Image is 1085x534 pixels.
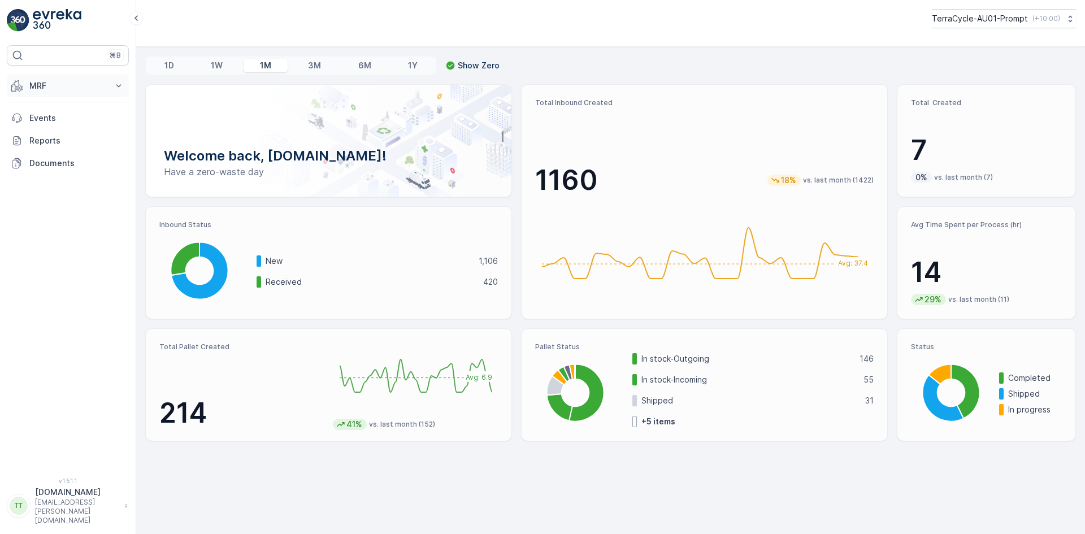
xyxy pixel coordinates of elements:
[33,9,81,32] img: logo_light-DOdMpM7g.png
[948,295,1009,304] p: vs. last month (11)
[35,498,119,525] p: [EMAIL_ADDRESS][PERSON_NAME][DOMAIN_NAME]
[345,419,363,430] p: 41%
[780,175,797,186] p: 18%
[266,276,476,288] p: Received
[159,396,324,430] p: 214
[923,294,943,305] p: 29%
[641,395,858,406] p: Shipped
[7,477,129,484] span: v 1.51.1
[358,60,371,71] p: 6M
[535,342,874,351] p: Pallet Status
[934,173,993,182] p: vs. last month (7)
[863,374,874,385] p: 55
[641,353,852,364] p: In stock-Outgoing
[1032,14,1060,23] p: ( +10:00 )
[10,497,28,515] div: TT
[159,220,498,229] p: Inbound Status
[408,60,418,71] p: 1Y
[369,420,435,429] p: vs. last month (152)
[164,165,493,179] p: Have a zero-waste day
[458,60,500,71] p: Show Zero
[865,395,874,406] p: 31
[110,51,121,60] p: ⌘B
[260,60,271,71] p: 1M
[7,107,129,129] a: Events
[932,13,1028,24] p: TerraCycle-AU01-Prompt
[911,133,1062,167] p: 7
[1008,372,1062,384] p: Completed
[7,75,129,97] button: MRF
[535,163,598,197] p: 1160
[29,80,106,92] p: MRF
[932,9,1076,28] button: TerraCycle-AU01-Prompt(+10:00)
[164,60,174,71] p: 1D
[7,129,129,152] a: Reports
[211,60,223,71] p: 1W
[535,98,874,107] p: Total Inbound Created
[860,353,874,364] p: 146
[803,176,874,185] p: vs. last month (1422)
[29,158,124,169] p: Documents
[479,255,498,267] p: 1,106
[911,220,1062,229] p: Avg Time Spent per Process (hr)
[159,342,324,351] p: Total Pallet Created
[266,255,471,267] p: New
[641,374,856,385] p: In stock-Incoming
[1008,388,1062,400] p: Shipped
[1008,404,1062,415] p: In progress
[7,9,29,32] img: logo
[7,152,129,175] a: Documents
[7,487,129,525] button: TT[DOMAIN_NAME][EMAIL_ADDRESS][PERSON_NAME][DOMAIN_NAME]
[35,487,119,498] p: [DOMAIN_NAME]
[483,276,498,288] p: 420
[911,255,1062,289] p: 14
[164,147,493,165] p: Welcome back, [DOMAIN_NAME]!
[911,98,1062,107] p: Total Created
[914,172,928,183] p: 0%
[308,60,321,71] p: 3M
[29,112,124,124] p: Events
[641,416,675,427] p: + 5 items
[29,135,124,146] p: Reports
[911,342,1062,351] p: Status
